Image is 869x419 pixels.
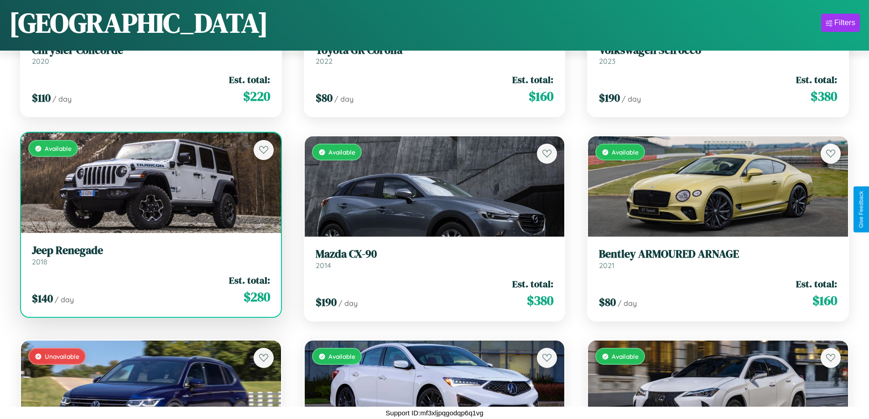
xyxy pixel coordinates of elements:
[52,94,72,103] span: / day
[618,299,637,308] span: / day
[316,261,331,270] span: 2014
[244,288,270,306] span: $ 280
[599,248,837,270] a: Bentley ARMOURED ARNAGE2021
[599,248,837,261] h3: Bentley ARMOURED ARNAGE
[612,352,639,360] span: Available
[811,87,837,105] span: $ 380
[599,44,837,66] a: Volkswagen Scirocco2023
[316,295,337,310] span: $ 190
[529,87,553,105] span: $ 160
[55,295,74,304] span: / day
[599,261,614,270] span: 2021
[229,73,270,86] span: Est. total:
[32,291,53,306] span: $ 140
[834,18,855,27] div: Filters
[599,295,616,310] span: $ 80
[599,57,615,66] span: 2023
[512,73,553,86] span: Est. total:
[334,94,354,103] span: / day
[385,407,483,419] p: Support ID: mf3xljpqgodqp6q1vg
[32,44,270,66] a: Chrysler Concorde2020
[243,87,270,105] span: $ 220
[328,148,355,156] span: Available
[32,90,51,105] span: $ 110
[316,90,333,105] span: $ 80
[812,291,837,310] span: $ 160
[796,277,837,290] span: Est. total:
[316,57,333,66] span: 2022
[316,44,554,66] a: Toyota GR Corolla2022
[32,57,49,66] span: 2020
[229,274,270,287] span: Est. total:
[45,352,79,360] span: Unavailable
[328,352,355,360] span: Available
[45,145,72,152] span: Available
[858,191,864,228] div: Give Feedback
[599,90,620,105] span: $ 190
[316,248,554,261] h3: Mazda CX-90
[316,248,554,270] a: Mazda CX-902014
[612,148,639,156] span: Available
[527,291,553,310] span: $ 380
[622,94,641,103] span: / day
[512,277,553,290] span: Est. total:
[821,14,860,32] button: Filters
[9,4,268,41] h1: [GEOGRAPHIC_DATA]
[338,299,358,308] span: / day
[32,244,270,266] a: Jeep Renegade2018
[32,257,47,266] span: 2018
[796,73,837,86] span: Est. total:
[32,244,270,257] h3: Jeep Renegade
